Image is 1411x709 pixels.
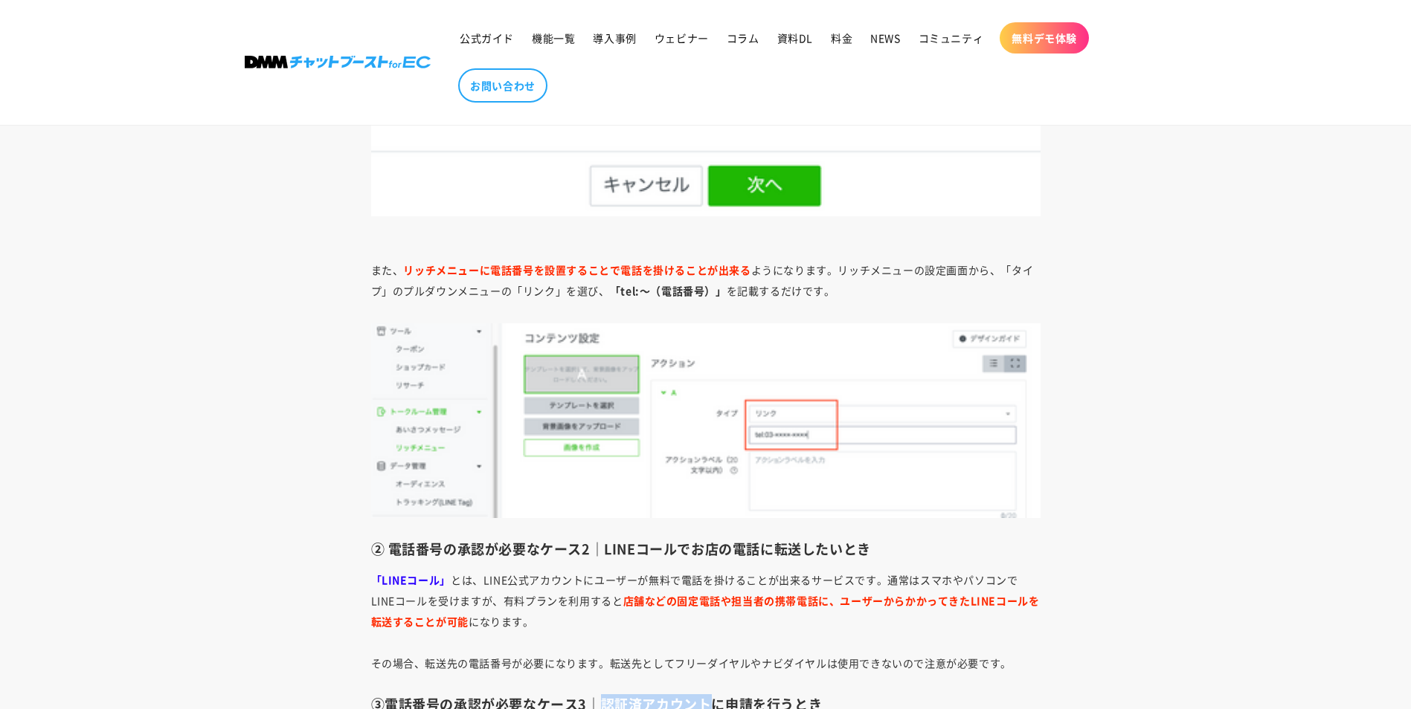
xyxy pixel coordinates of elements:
a: ウェビナー [646,22,718,54]
span: 「LINEコール」 [371,572,451,587]
a: 料金 [822,22,861,54]
span: 導入事例 [593,31,636,45]
span: 公式ガイド [460,31,514,45]
a: 機能一覧 [523,22,584,54]
a: 資料DL [768,22,822,54]
strong: 店舗などの固定電話や担当者の携帯電話に、ユーザーからかかってきたLINEコールを転送することが可能 [371,593,1040,629]
span: コラム [727,31,759,45]
a: NEWS [861,22,909,54]
span: お問い合わせ [470,79,536,92]
strong: 「tel:～（電話番号）」 [610,283,727,298]
span: コミュニティ [919,31,984,45]
span: 無料デモ体験 [1012,31,1077,45]
a: 導入事例 [584,22,645,54]
a: コミュニティ [910,22,993,54]
a: コラム [718,22,768,54]
h3: ② 電話番号の承認が必要なケース2｜LINEコールでお店の電話に転送したいとき [371,540,1041,557]
span: 資料DL [777,31,813,45]
img: 株式会社DMM Boost [245,56,431,69]
span: ウェビナー [655,31,709,45]
span: NEWS [870,31,900,45]
span: 料金 [831,31,852,45]
span: とは、LINE公式アカウントにユーザーが無料で電話を掛けることが出来るサービスです。通常はスマホやパソコンでLINEコールを受けますが、有料プランを利用すると になります。 その場合、転送先の電... [371,572,1040,670]
strong: リッチメニューに電話番号を設置することで電話を掛けることが出来る [403,262,751,277]
a: 公式ガイド [451,22,523,54]
a: お問い合わせ [458,68,547,103]
span: 機能一覧 [532,31,575,45]
a: 無料デモ体験 [1000,22,1089,54]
